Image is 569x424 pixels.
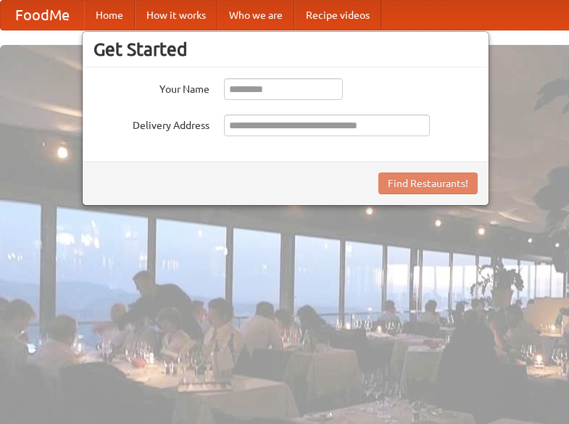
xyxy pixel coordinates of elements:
[94,78,209,96] label: Your Name
[294,1,381,30] a: Recipe videos
[94,38,478,60] h3: Get Started
[84,1,135,30] a: Home
[94,115,209,133] label: Delivery Address
[378,172,478,194] button: Find Restaurants!
[217,1,294,30] a: Who we are
[1,1,84,30] a: FoodMe
[135,1,217,30] a: How it works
